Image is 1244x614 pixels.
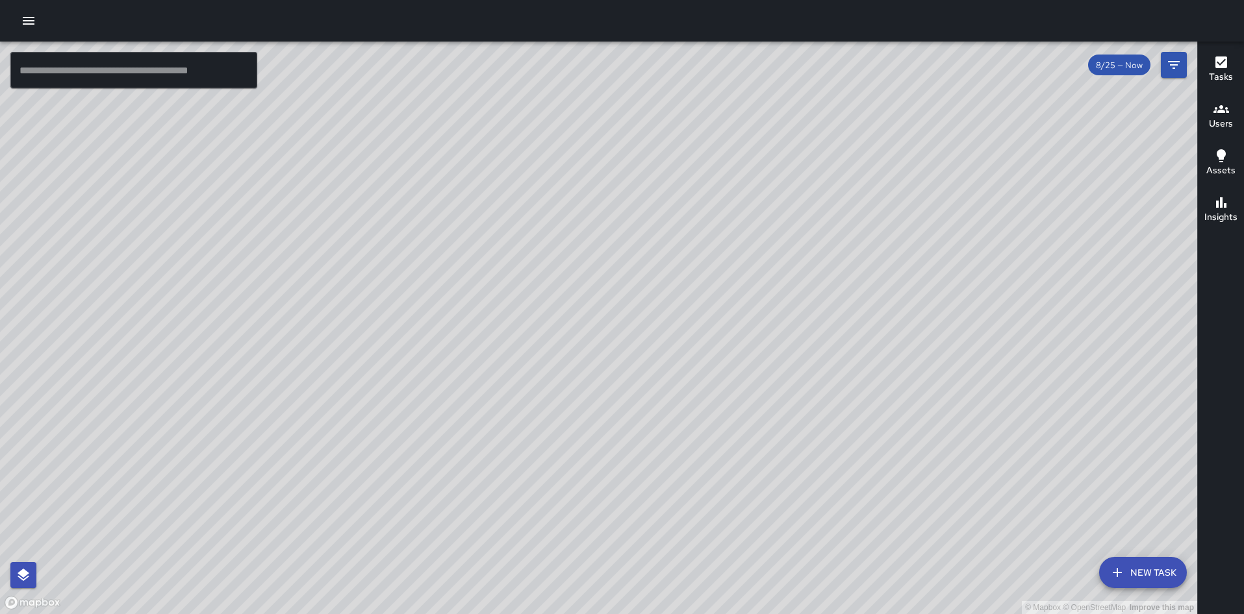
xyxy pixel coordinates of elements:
button: Tasks [1198,47,1244,93]
button: New Task [1099,557,1187,588]
button: Insights [1198,187,1244,234]
h6: Assets [1206,164,1236,178]
button: Assets [1198,140,1244,187]
button: Filters [1161,52,1187,78]
span: 8/25 — Now [1088,60,1150,71]
h6: Insights [1204,210,1238,225]
button: Users [1198,93,1244,140]
h6: Users [1209,117,1233,131]
h6: Tasks [1209,70,1233,84]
